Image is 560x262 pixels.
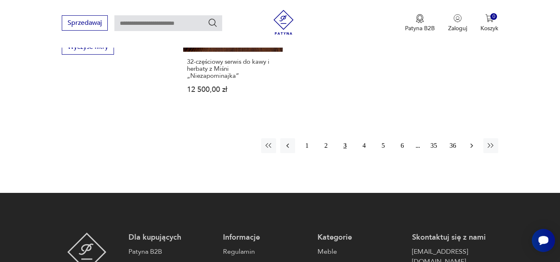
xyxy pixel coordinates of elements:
p: Zaloguj [448,24,467,32]
iframe: Smartsupp widget button [532,229,555,252]
a: Meble [318,247,404,257]
h3: 32-częściowy serwis do kawy i herbaty z Miśni „Niezapominajka” [187,58,279,79]
button: Szukaj [208,18,218,28]
button: Patyna B2B [405,14,435,32]
img: Ikona koszyka [485,14,494,22]
p: Patyna B2B [405,24,435,32]
img: Ikona medalu [416,14,424,23]
button: 3 [337,138,352,153]
button: 0Koszyk [480,14,498,32]
button: 6 [395,138,410,153]
button: 1 [299,138,314,153]
a: Patyna B2B [128,247,215,257]
img: Ikonka użytkownika [453,14,462,22]
img: Patyna - sklep z meblami i dekoracjami vintage [271,10,296,35]
button: 4 [356,138,371,153]
div: 0 [490,13,497,20]
button: 36 [445,138,460,153]
p: Kategorie [318,233,404,243]
button: 35 [426,138,441,153]
button: 2 [318,138,333,153]
p: Informacje [223,233,309,243]
p: Dla kupujących [128,233,215,243]
a: Sprzedawaj [62,21,108,26]
button: Sprzedawaj [62,15,108,31]
a: Ikona medaluPatyna B2B [405,14,435,32]
p: Koszyk [480,24,498,32]
button: 5 [376,138,390,153]
p: Skontaktuj się z nami [412,233,498,243]
button: Zaloguj [448,14,467,32]
p: 12 500,00 zł [187,86,279,93]
a: Regulamin [223,247,309,257]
